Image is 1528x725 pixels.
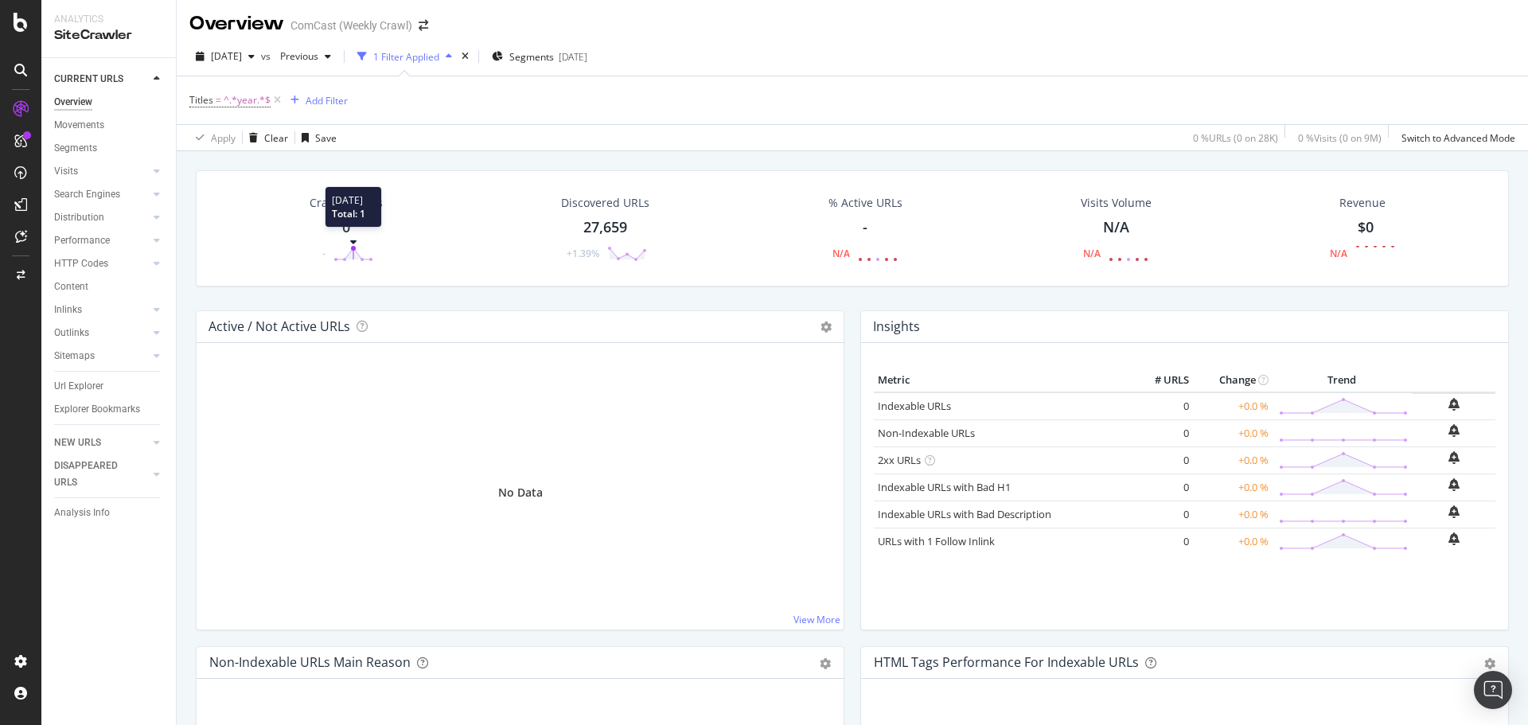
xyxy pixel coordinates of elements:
a: NEW URLS [54,435,149,451]
a: Outlinks [54,325,149,341]
div: bell-plus [1448,451,1460,464]
h4: Insights [873,316,920,337]
button: Clear [243,125,288,150]
div: times [458,49,472,64]
a: Performance [54,232,149,249]
div: - [863,217,867,238]
button: 1 Filter Applied [351,44,458,69]
div: Overview [189,10,284,37]
div: bell-plus [1448,424,1460,437]
a: Search Engines [54,186,149,203]
td: +0.0 % [1193,446,1273,474]
div: Visits Volume [1081,195,1152,211]
div: Sitemaps [54,348,95,364]
div: bell-plus [1448,532,1460,545]
div: N/A [1330,247,1347,260]
div: Clear [264,131,288,145]
a: Indexable URLs [878,399,951,413]
button: Previous [274,44,337,69]
div: Performance [54,232,110,249]
th: Change [1193,368,1273,392]
div: N/A [832,247,850,260]
i: Options [821,322,832,333]
div: gear [1484,658,1495,669]
div: [DATE] [559,50,587,64]
div: Visits [54,163,78,180]
div: Apply [211,131,236,145]
div: N/A [1083,247,1101,260]
div: Open Intercom Messenger [1474,671,1512,709]
div: Discovered URLs [561,195,649,211]
span: Previous [274,49,318,63]
h4: Active / Not Active URLs [209,316,350,337]
button: Switch to Advanced Mode [1395,125,1515,150]
span: = [216,93,221,107]
button: Save [295,125,337,150]
div: SiteCrawler [54,26,163,45]
a: URLs with 1 Follow Inlink [878,534,995,548]
div: HTML Tags Performance for Indexable URLs [874,654,1139,670]
a: DISAPPEARED URLS [54,458,149,491]
div: arrow-right-arrow-left [419,20,428,31]
div: 0 [342,217,350,238]
span: $0 [1358,217,1374,236]
td: +0.0 % [1193,474,1273,501]
a: Indexable URLs with Bad H1 [878,480,1011,494]
div: bell-plus [1448,398,1460,411]
th: Metric [874,368,1129,392]
div: Save [315,131,337,145]
td: 0 [1129,501,1193,528]
a: Movements [54,117,165,134]
div: Switch to Advanced Mode [1401,131,1515,145]
a: Explorer Bookmarks [54,401,165,418]
a: Inlinks [54,302,149,318]
span: No Data [498,485,543,501]
td: 0 [1129,419,1193,446]
div: Analysis Info [54,505,110,521]
div: Url Explorer [54,378,103,395]
a: View More [793,613,840,626]
div: Explorer Bookmarks [54,401,140,418]
a: Overview [54,94,165,111]
td: +0.0 % [1193,419,1273,446]
div: % Active URLs [828,195,902,211]
a: Analysis Info [54,505,165,521]
div: CURRENT URLS [54,71,123,88]
div: 27,659 [583,217,627,238]
span: Segments [509,50,554,64]
td: +0.0 % [1193,392,1273,420]
a: Visits [54,163,149,180]
div: NEW URLS [54,435,101,451]
div: Outlinks [54,325,89,341]
div: - [322,247,325,260]
a: CURRENT URLS [54,71,149,88]
div: Crawled URLs [310,195,383,211]
td: +0.0 % [1193,501,1273,528]
span: 2025 Sep. 6th [211,49,242,63]
th: Trend [1273,368,1412,392]
button: Segments[DATE] [485,44,594,69]
div: 1 Filter Applied [373,50,439,64]
a: Non-Indexable URLs [878,426,975,440]
a: Distribution [54,209,149,226]
div: Analytics [54,13,163,26]
a: Content [54,279,165,295]
a: Segments [54,140,165,157]
span: vs [261,49,274,63]
a: Url Explorer [54,378,165,395]
span: ^.*year.*$ [224,89,271,111]
div: ComCast (Weekly Crawl) [290,18,412,33]
div: Search Engines [54,186,120,203]
div: 0 % URLs ( 0 on 28K ) [1193,131,1278,145]
div: DISAPPEARED URLS [54,458,134,491]
div: Segments [54,140,97,157]
td: +0.0 % [1193,528,1273,555]
div: Content [54,279,88,295]
td: 0 [1129,528,1193,555]
span: Revenue [1339,195,1386,211]
a: Sitemaps [54,348,149,364]
div: HTTP Codes [54,255,108,272]
div: bell-plus [1448,478,1460,491]
span: Titles [189,93,213,107]
div: Overview [54,94,92,111]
